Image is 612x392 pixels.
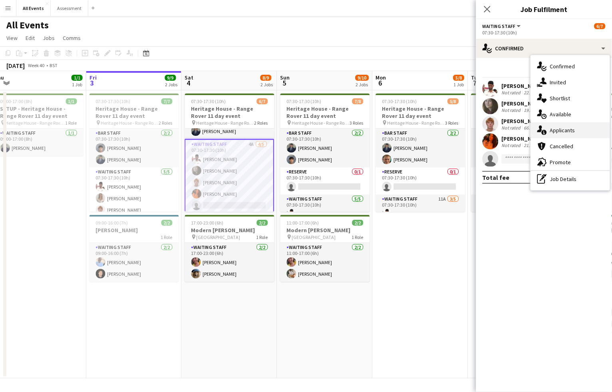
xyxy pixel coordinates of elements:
span: Heritage House - Range Rover 11 day event [197,120,254,126]
div: [PERSON_NAME] [502,100,544,107]
div: [DATE] [6,62,25,70]
app-job-card: 09:00-16:00 (7h)2/2[PERSON_NAME]1 RoleWaiting Staff2/209:00-16:00 (7h)[PERSON_NAME][PERSON_NAME] [89,215,179,282]
app-job-card: 07:30-17:30 (10h)7/7Heritage House - Range Rover 11 day event Heritage House - Range Rover 11 day... [89,94,179,212]
span: Edit [26,34,35,42]
span: 3 [88,78,97,88]
a: Jobs [40,33,58,43]
span: 1 Role [256,234,268,240]
app-card-role: Waiting Staff2/211:00-17:00 (6h)[PERSON_NAME][PERSON_NAME] [280,243,370,282]
span: 3 Roles [350,120,364,126]
app-card-role: Bar Staff2/207:30-17:30 (10h)[PERSON_NAME][PERSON_NAME] [471,129,561,167]
button: All Events [16,0,51,16]
app-card-role: Bar Staff2/207:30-17:30 (10h)[PERSON_NAME][PERSON_NAME] [280,129,370,167]
span: Waiting Staff [483,23,516,29]
h3: Heritage House - Range Rover 11 day event [89,105,179,119]
span: Promote [550,159,571,166]
div: 17:00-23:00 (6h)2/2Modern [PERSON_NAME] [GEOGRAPHIC_DATA]1 RoleWaiting Staff2/217:00-23:00 (6h)[P... [185,215,274,282]
h3: [PERSON_NAME] [89,227,179,234]
button: Assessment [51,0,88,16]
span: 9/9 [165,75,176,81]
app-card-role: Waiting Staff5/507:30-17:30 (10h)[PERSON_NAME] [471,195,561,268]
span: 2 Roles [254,120,268,126]
div: 07:30-17:30 (10h)7/8Heritage House - Range Rover 11 day event Heritage House - Range Rover 11 day... [471,94,561,212]
div: Total fee [483,173,510,181]
span: 2/2 [352,220,364,226]
h3: Heritage House - Range Rover 11 day event [185,105,274,119]
div: 07:30-17:30 (10h) [483,30,606,36]
div: 2 Jobs [165,82,178,88]
div: 2 Jobs [261,82,273,88]
span: Sat [185,74,194,81]
h3: Modern [PERSON_NAME] [280,227,370,234]
div: [PERSON_NAME] [502,117,544,125]
app-card-role: Waiting Staff2/209:00-16:00 (7h)[PERSON_NAME][PERSON_NAME] [89,243,179,282]
div: 21.72mi [523,142,542,148]
span: 5 [279,78,290,88]
h3: Job Fulfilment [476,4,612,14]
span: 5/8 [448,98,459,104]
span: 3 Roles [445,120,459,126]
span: Fri [89,74,97,81]
app-card-role: Waiting Staff5/507:30-17:30 (10h)[PERSON_NAME] [280,195,370,268]
div: BST [50,62,58,68]
span: 1/1 [66,98,77,104]
app-card-role: Waiting Staff2/217:00-23:00 (6h)[PERSON_NAME][PERSON_NAME] [185,243,274,282]
app-job-card: 07:30-17:30 (10h)5/8Heritage House - Range Rover 11 day event Heritage House - Range Rover 11 day... [376,94,465,212]
div: Not rated [502,90,523,96]
div: 22.78mi [523,90,542,96]
span: 11:00-17:00 (6h) [287,220,319,226]
button: Waiting Staff [483,23,522,29]
span: 6 [375,78,386,88]
h3: Modern [PERSON_NAME] [185,227,274,234]
span: 17:00-23:00 (6h) [191,220,224,226]
h3: Heritage House - Range Rover 11 day event [376,105,465,119]
app-job-card: 07:30-17:30 (10h)6/7Heritage House - Range Rover 11 day event Heritage House - Range Rover 11 day... [185,94,274,212]
span: 1 Role [161,234,173,240]
span: 2/2 [161,220,173,226]
span: Week 40 [26,62,46,68]
div: [PERSON_NAME] [502,135,544,142]
app-card-role: Waiting Staff5/507:30-17:30 (10h)[PERSON_NAME][PERSON_NAME][PERSON_NAME] [89,167,179,241]
a: View [3,33,21,43]
div: 66.73mi [523,125,542,131]
span: 8/9 [260,75,272,81]
app-job-card: 11:00-17:00 (6h)2/2Modern [PERSON_NAME] [GEOGRAPHIC_DATA]1 RoleWaiting Staff2/211:00-17:00 (6h)[P... [280,215,370,282]
app-job-card: 07:30-17:30 (10h)7/8Heritage House - Range Rover 11 day event Heritage House - Range Rover 11 day... [280,94,370,212]
div: 1 Job [454,82,464,88]
span: Jobs [43,34,55,42]
div: Not rated [502,107,523,113]
span: Heritage House - Range Rover 11 day event [292,120,350,126]
span: 4 [184,78,194,88]
span: 6/7 [257,98,268,104]
div: Confirmed [476,39,612,58]
span: Cancelled [550,143,574,150]
span: 2 Roles [159,120,173,126]
h1: All Events [6,19,49,31]
app-card-role: Waiting Staff11A3/507:30-17:30 (10h)[PERSON_NAME] [376,195,465,268]
div: Job Details [531,171,610,187]
a: Comms [60,33,84,43]
span: Heritage House - Range Rover 11 day event [387,120,445,126]
span: [GEOGRAPHIC_DATA] [197,234,240,240]
span: 5/8 [453,75,465,81]
app-card-role: Bar Staff2/207:30-17:30 (10h)[PERSON_NAME][PERSON_NAME] [376,129,465,167]
span: 1/1 [72,75,83,81]
span: 7/7 [161,98,173,104]
span: Mon [376,74,386,81]
span: Heritage House - Range Rover 11 day event [101,120,159,126]
span: Invited [550,79,566,86]
span: 09:00-17:00 (8h) [0,98,33,104]
span: Applicants [550,127,575,134]
span: 9/10 [356,75,369,81]
span: 07:30-17:30 (10h) [382,98,417,104]
span: 1 Role [352,234,364,240]
span: Sun [280,74,290,81]
app-card-role: Reserve0/107:30-17:30 (10h) [280,167,370,195]
span: Confirmed [550,63,575,70]
h3: Heritage House - Range Rover 11 day event [280,105,370,119]
span: 09:00-16:00 (7h) [96,220,128,226]
div: [PERSON_NAME] [502,82,544,90]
